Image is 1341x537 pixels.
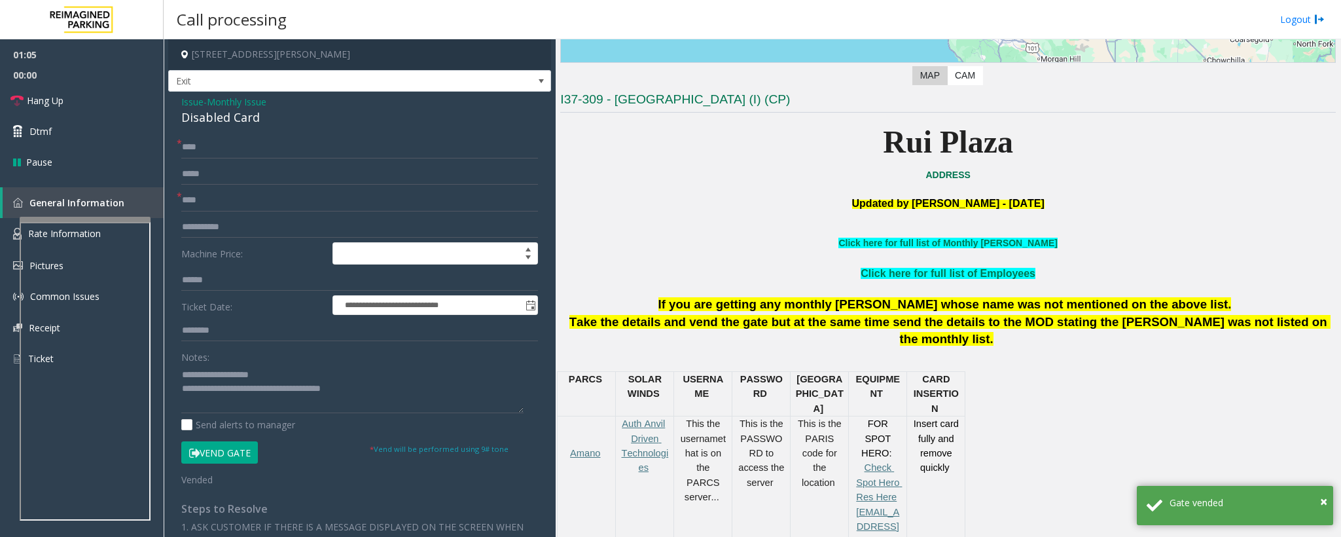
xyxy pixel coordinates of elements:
a: Auth Anvil [622,418,665,429]
img: 'icon' [13,291,24,302]
a: Click here for full list of Monthly [PERSON_NAME] [838,238,1057,248]
span: Issue [181,95,204,109]
span: Hang Up [27,94,63,107]
span: Take the details and vend the gate but at the same time send the details to the MOD stating the [... [569,315,1331,346]
small: Vend will be performed using 9# tone [370,444,509,454]
img: 'icon' [13,324,22,332]
label: Send alerts to manager [181,418,295,432]
div: Gate vended [1170,496,1323,509]
span: D [760,388,767,399]
span: USERNAME [683,374,723,399]
span: Dtmf [29,124,52,138]
span: If you are getting any monthly [PERSON_NAME] whose name was not mentioned on the above list. [658,297,1232,311]
h3: Call processing [170,3,293,35]
span: Monthly Issue [207,95,266,109]
span: Decrease value [519,253,537,264]
img: 'icon' [13,261,23,270]
img: 'icon' [13,198,23,208]
img: 'icon' [13,353,22,365]
span: CARD INSERTION [914,374,959,414]
span: PARCS [569,374,602,384]
a: Check Spot Hero Res Here [856,462,902,502]
span: Insert card fully and remove quickly [914,418,961,473]
span: - [204,96,266,108]
a: ADDRESS [925,170,970,180]
span: EQUIPMENT [856,374,901,399]
button: Close [1320,492,1327,511]
a: Logout [1280,12,1325,26]
span: Increase value [519,243,537,253]
h3: I37-309 - [GEOGRAPHIC_DATA] (I) (CP) [560,91,1336,113]
a: Driven Technologies [621,434,668,473]
span: Toggle popup [523,296,537,314]
a: Amano [570,448,600,458]
span: that is on the PARCS server... [685,434,726,503]
label: CAM [947,66,983,85]
a: Click here for full list of Employees [861,268,1035,279]
span: Updated by [PERSON_NAME] - [DATE] [852,198,1045,209]
b: Rui Plaza [883,124,1013,159]
h4: [STREET_ADDRESS][PERSON_NAME] [168,39,551,70]
span: This the username [681,418,723,443]
h4: Steps to Resolve [181,503,538,515]
span: FOR SPOT HERO: [861,418,893,458]
span: This is the PASSWORD to access the server [738,418,787,488]
span: SOLAR WINDS [628,374,664,399]
button: Vend Gate [181,441,258,464]
span: General Information [29,196,124,209]
label: Map [912,66,948,85]
span: Pause [26,155,52,169]
span: Exit [169,71,474,92]
label: Notes: [181,346,209,364]
img: 'icon' [13,228,22,240]
span: Vended [181,473,213,486]
label: Machine Price: [178,242,329,265]
img: logout [1314,12,1325,26]
label: Ticket Date: [178,295,329,315]
span: [GEOGRAPHIC_DATA] [796,374,844,414]
a: General Information [3,187,164,218]
span: PASSWOR [740,374,783,399]
div: Disabled Card [181,109,538,126]
span: This is the PARIS code for the location [798,418,844,488]
span: . [990,332,993,346]
span: × [1320,492,1327,510]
